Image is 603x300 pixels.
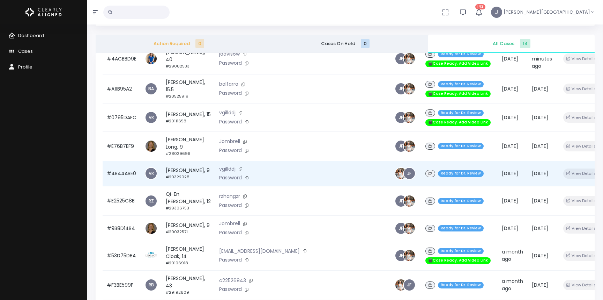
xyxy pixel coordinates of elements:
span: [DATE] [502,170,518,177]
a: JF [395,141,407,152]
td: [PERSON_NAME], 40 [162,43,215,74]
p: Password [219,229,386,237]
a: JF [395,112,407,123]
td: #0795DAFC [103,103,141,131]
p: [EMAIL_ADDRESS][DOMAIN_NAME] [219,248,386,255]
span: 🎬Case Ready. Add Video Link [425,60,491,67]
span: Ready for Dr. Review [438,282,484,288]
small: #29032571 [166,229,188,235]
span: All Cases [434,40,589,47]
span: Action Required [101,40,256,47]
span: JF [395,250,407,261]
small: #20111658 [166,118,186,124]
td: [PERSON_NAME] Long, 9 [162,131,215,161]
span: JF [395,53,407,64]
span: Cases On Hold [268,40,423,47]
span: Cases [18,48,33,55]
span: BA [146,83,157,94]
a: JF [395,223,407,234]
button: View Details [563,251,599,261]
span: Profile [18,64,32,70]
a: RZ [146,195,157,207]
span: 🎬Case Ready. Add Video Link [425,91,491,97]
a: RB [146,279,157,291]
button: View Details [563,141,599,151]
td: #E76B7EF9 [103,131,141,161]
span: [DATE] [532,197,548,204]
p: Password [219,202,386,209]
small: #29322028 [166,174,189,180]
span: [DATE] [532,143,548,150]
p: vgillddj [219,109,386,117]
span: a month ago [502,248,523,263]
td: [PERSON_NAME], 15.5 [162,74,215,103]
a: VR [146,112,157,123]
p: Password [219,90,386,97]
td: #4ACBBD9E [103,43,141,74]
td: #4B44ABE0 [103,161,141,186]
button: View Details [563,280,599,290]
span: Dashboard [18,32,44,39]
td: #A11B95A2 [103,74,141,103]
td: Qi-En [PERSON_NAME], 12 [162,186,215,216]
span: [DATE] [532,170,548,177]
a: Logo Horizontal [25,5,62,20]
p: Password [219,59,386,67]
span: Ready for Dr. Review [438,110,484,116]
a: JF [395,195,407,207]
span: Ready for Dr. Review [438,170,484,177]
span: 🎬Case Ready. Add Video Link [425,257,491,264]
span: J [491,7,502,18]
span: [DATE] [502,197,518,204]
a: JF [404,168,415,179]
td: #F3BE599F [103,270,141,300]
p: c22526843 [219,277,386,285]
p: Password [219,256,386,264]
td: [PERSON_NAME], 9 [162,216,215,241]
p: Password [219,147,386,155]
button: View Details [563,84,599,94]
small: #29082533 [166,63,189,69]
td: #53D75DBA [103,241,141,270]
td: #E2525C8B [103,186,141,216]
span: [DATE] [502,55,518,62]
button: View Details [563,196,599,206]
button: View Details [563,169,599,179]
span: 142 [475,4,485,9]
td: [PERSON_NAME], 15 [162,103,215,131]
td: [PERSON_NAME], 43 [162,270,215,300]
p: rzhangzr [219,193,386,200]
span: [DATE] [532,281,548,288]
small: #28525919 [166,93,188,99]
a: JF [404,279,415,291]
span: Ready for Dr. Review [438,51,484,58]
span: VR [146,168,157,179]
span: [DATE] [532,114,548,121]
span: [DATE] [532,225,548,232]
button: View Details [563,53,599,64]
p: Password [219,118,386,126]
p: balfarra [219,80,386,88]
small: #29196918 [166,260,188,266]
span: 20 minutes ago [532,48,552,70]
td: [PERSON_NAME], 9 [162,161,215,186]
small: #29192809 [166,290,189,295]
a: JF [395,83,407,94]
span: 0 [361,39,370,48]
p: jdavis6w [219,50,386,58]
small: #29306753 [166,205,189,211]
p: Jombrell [219,138,386,145]
span: 14 [520,39,530,48]
span: Ready for Dr. Review [438,225,484,232]
p: Password [219,174,386,182]
button: View Details [563,112,599,122]
p: vgillddj [219,165,386,173]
